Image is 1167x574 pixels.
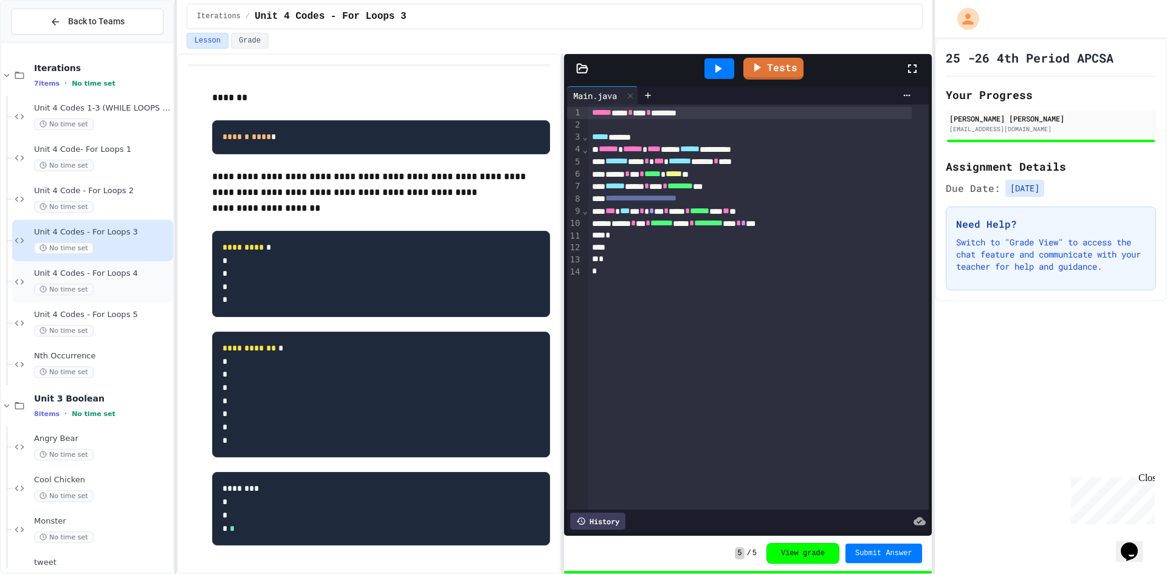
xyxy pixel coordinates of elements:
[567,86,638,104] div: Main.java
[34,434,171,444] span: Angry Bear
[735,547,744,559] span: 5
[34,201,94,213] span: No time set
[570,513,625,530] div: History
[34,366,94,378] span: No time set
[34,490,94,502] span: No time set
[34,103,171,114] span: Unit 4 Codes 1-3 (WHILE LOOPS ONLY)
[34,145,171,155] span: Unit 4 Code- For Loops 1
[187,33,229,49] button: Lesson
[68,15,125,28] span: Back to Teams
[949,125,1152,134] div: [EMAIL_ADDRESS][DOMAIN_NAME]
[231,33,269,49] button: Grade
[34,63,171,73] span: Iterations
[34,351,171,361] span: Nth Occurrence
[946,86,1156,103] h2: Your Progress
[949,113,1152,124] div: [PERSON_NAME] [PERSON_NAME]
[946,181,1000,196] span: Due Date:
[945,5,982,33] div: My Account
[845,544,922,563] button: Submit Answer
[34,268,171,279] span: Unit 4 Codes - For Loops 4
[34,531,94,543] span: No time set
[855,548,912,558] span: Submit Answer
[255,9,407,24] span: Unit 4 Codes - For Loops 3
[1116,525,1155,562] iframe: chat widget
[34,310,171,320] span: Unit 4 Codes - For Loops 5
[34,284,94,295] span: No time set
[197,12,241,21] span: Iterations
[567,119,582,131] div: 2
[34,516,171,527] span: Monster
[34,118,94,130] span: No time set
[72,410,115,418] span: No time set
[567,266,582,278] div: 14
[567,217,582,230] div: 10
[567,143,582,155] div: 4
[567,205,582,217] div: 9
[34,475,171,485] span: Cool Chicken
[1066,473,1155,524] iframe: chat widget
[567,242,582,254] div: 12
[582,132,588,142] span: Fold line
[34,325,94,337] span: No time set
[567,89,623,102] div: Main.java
[34,80,60,87] span: 7 items
[743,58,804,80] a: Tests
[567,131,582,143] div: 3
[567,180,582,193] div: 7
[34,393,171,404] span: Unit 3 Boolean
[64,78,67,88] span: •
[34,449,94,460] span: No time set
[582,206,588,216] span: Fold line
[64,409,67,419] span: •
[1005,180,1044,197] span: [DATE]
[567,168,582,180] div: 6
[34,160,94,171] span: No time set
[34,410,60,418] span: 8 items
[567,107,582,119] div: 1
[34,242,94,254] span: No time set
[567,230,582,242] div: 11
[582,145,588,154] span: Fold line
[11,9,164,35] button: Back to Teams
[747,548,751,558] span: /
[246,12,250,21] span: /
[72,80,115,87] span: No time set
[567,156,582,168] div: 5
[946,158,1156,175] h2: Assignment Details
[946,49,1114,66] h1: 25 -26 4th Period APCSA
[766,543,839,564] button: View grade
[34,558,171,568] span: tweet
[567,193,582,205] div: 8
[956,236,1146,273] p: Switch to "Grade View" to access the chat feature and communicate with your teacher for help and ...
[5,5,84,77] div: Chat with us now!Close
[956,217,1146,231] h3: Need Help?
[752,548,757,558] span: 5
[34,227,171,237] span: Unit 4 Codes - For Loops 3
[34,186,171,196] span: Unit 4 Code - For Loops 2
[567,254,582,266] div: 13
